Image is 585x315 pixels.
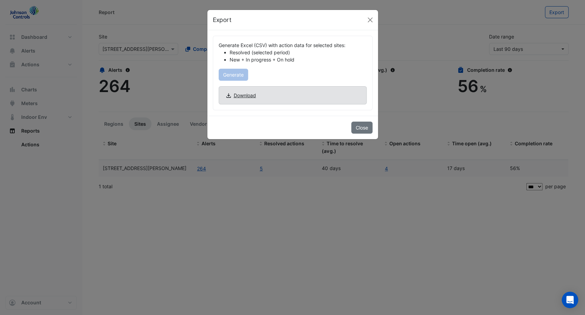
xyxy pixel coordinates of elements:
[213,15,231,24] h5: Export
[222,89,260,101] button: Download
[365,15,375,25] button: Close
[351,122,373,134] button: Close
[230,56,367,63] li: New + In progress + On hold
[219,42,367,49] div: Generate Excel (CSV) with action data for selected sites:
[234,92,256,99] span: Download
[562,292,578,308] div: Open Intercom Messenger
[230,49,367,56] li: Resolved (selected period)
